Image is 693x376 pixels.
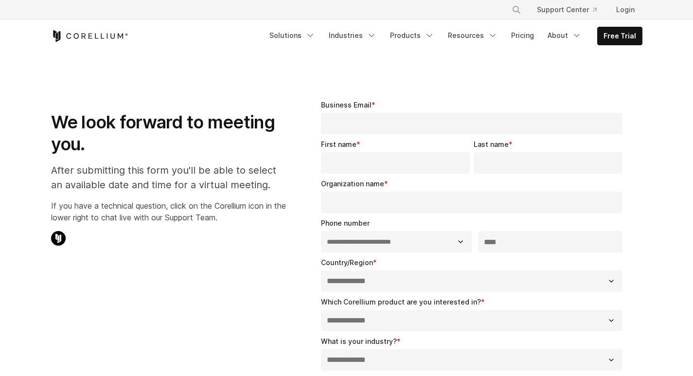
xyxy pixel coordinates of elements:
a: Resources [442,27,503,44]
span: Organization name [321,179,384,188]
span: Business Email [321,101,372,109]
span: What is your industry? [321,337,397,345]
a: Products [384,27,440,44]
a: Corellium Home [51,30,128,42]
h1: We look forward to meeting you. [51,111,286,155]
span: First name [321,140,356,148]
p: After submitting this form you'll be able to select an available date and time for a virtual meet... [51,163,286,192]
div: Navigation Menu [264,27,642,45]
a: Pricing [505,27,540,44]
span: Country/Region [321,258,373,267]
a: About [542,27,587,44]
span: Which Corellium product are you interested in? [321,298,481,306]
a: Free Trial [598,27,642,45]
a: Industries [323,27,382,44]
a: Login [608,1,642,18]
span: Last name [474,140,509,148]
p: If you have a technical question, click on the Corellium icon in the lower right to chat live wit... [51,200,286,223]
span: Phone number [321,219,370,227]
img: Corellium Chat Icon [51,231,66,246]
button: Search [508,1,525,18]
a: Solutions [264,27,321,44]
div: Navigation Menu [500,1,642,18]
a: Support Center [529,1,604,18]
